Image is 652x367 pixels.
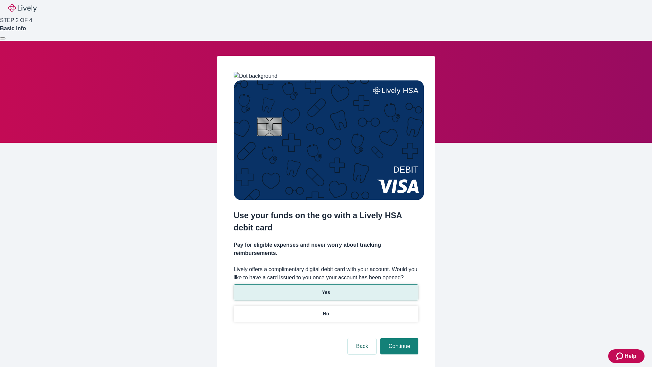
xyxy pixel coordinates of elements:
[234,265,418,282] label: Lively offers a complimentary digital debit card with your account. Would you like to have a card...
[234,284,418,300] button: Yes
[234,209,418,234] h2: Use your funds on the go with a Lively HSA debit card
[323,310,329,317] p: No
[234,306,418,322] button: No
[608,349,645,363] button: Zendesk support iconHelp
[322,289,330,296] p: Yes
[348,338,376,354] button: Back
[8,4,37,12] img: Lively
[624,352,636,360] span: Help
[234,80,424,200] img: Debit card
[380,338,418,354] button: Continue
[234,72,277,80] img: Dot background
[234,241,418,257] h4: Pay for eligible expenses and never worry about tracking reimbursements.
[616,352,624,360] svg: Zendesk support icon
